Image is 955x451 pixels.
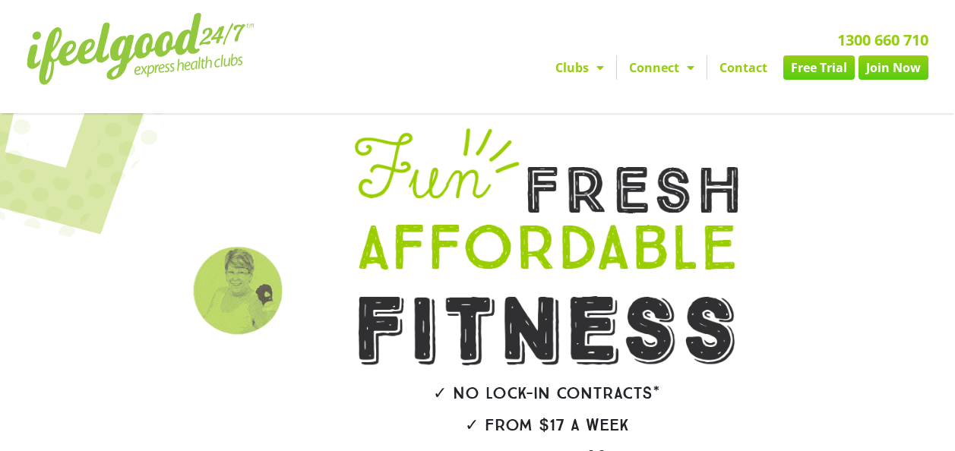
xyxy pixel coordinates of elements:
a: Join Now [859,55,928,80]
a: Contact [707,55,779,80]
nav: Menu [347,55,928,80]
a: Connect [617,55,707,80]
a: Clubs [543,55,616,80]
a: 1300 660 710 [837,30,928,50]
h2: ✓ From $17 a week [312,417,782,434]
a: Free Trial [783,55,855,80]
h2: ✓ No lock-in contracts* [312,385,782,402]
